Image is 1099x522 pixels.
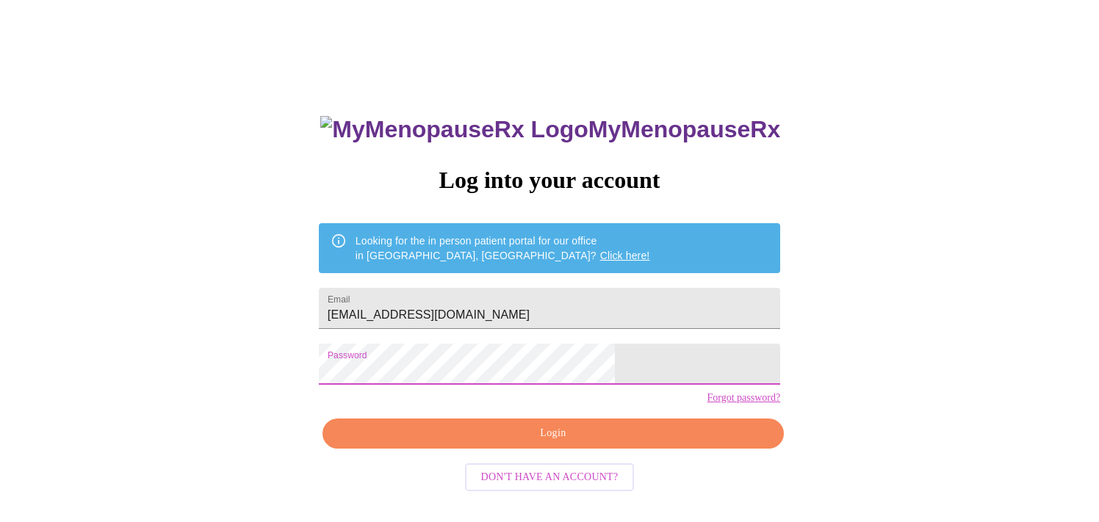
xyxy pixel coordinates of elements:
h3: Log into your account [319,167,780,194]
span: Login [339,424,767,443]
div: Looking for the in person patient portal for our office in [GEOGRAPHIC_DATA], [GEOGRAPHIC_DATA]? [356,228,650,269]
button: Don't have an account? [465,463,635,492]
a: Click here! [600,250,650,261]
h3: MyMenopauseRx [320,116,780,143]
img: MyMenopauseRx Logo [320,116,588,143]
a: Don't have an account? [461,470,638,482]
a: Forgot password? [707,392,780,404]
button: Login [323,418,784,449]
span: Don't have an account? [481,468,619,487]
